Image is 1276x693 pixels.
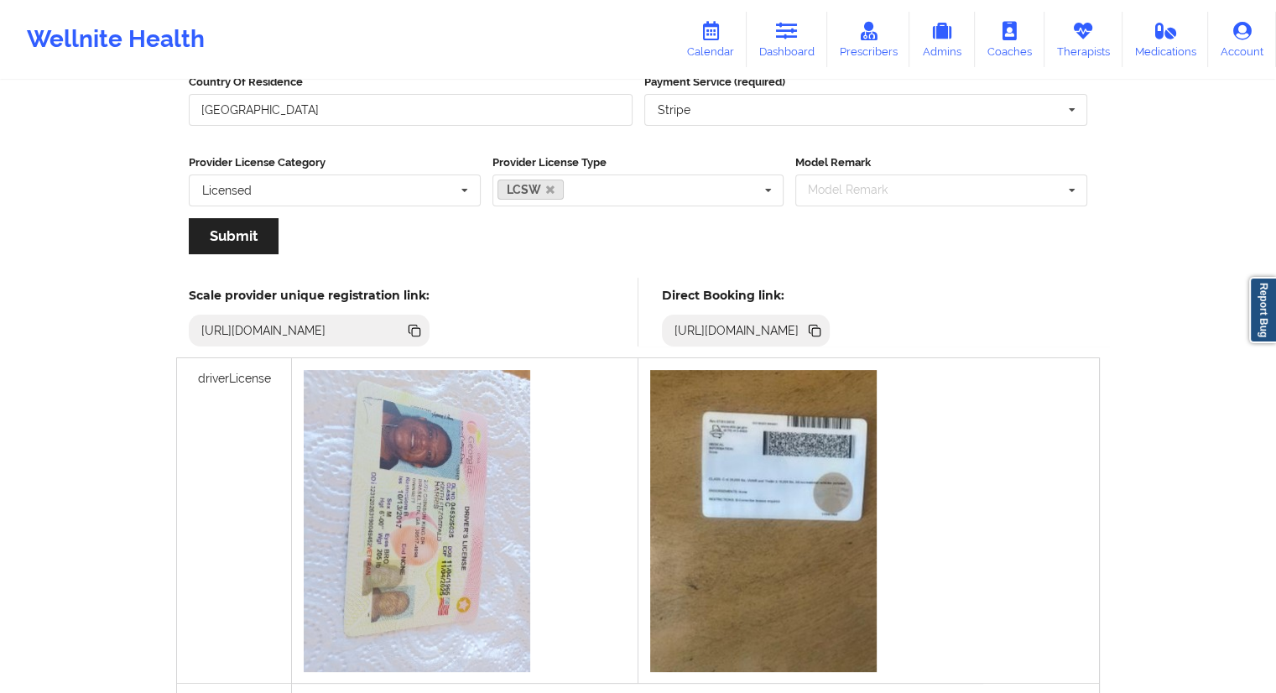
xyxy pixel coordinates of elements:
[650,370,877,672] img: f6b73792-7c4f-41eb-8ba0-fbeda5d6c622_00278d1d-b3c2-4f41-814d-f7ba0c5431b3DL_Back.jpg
[674,12,747,67] a: Calendar
[795,154,1087,171] label: Model Remark
[662,288,831,303] h5: Direct Booking link:
[975,12,1044,67] a: Coaches
[827,12,910,67] a: Prescribers
[1208,12,1276,67] a: Account
[644,74,1088,91] label: Payment Service (required)
[177,358,292,684] div: driverLicense
[909,12,975,67] a: Admins
[668,322,806,339] div: [URL][DOMAIN_NAME]
[189,154,481,171] label: Provider License Category
[195,322,333,339] div: [URL][DOMAIN_NAME]
[189,288,430,303] h5: Scale provider unique registration link:
[1249,277,1276,343] a: Report Bug
[747,12,827,67] a: Dashboard
[658,104,690,116] div: Stripe
[189,74,633,91] label: Country Of Residence
[492,154,784,171] label: Provider License Type
[497,180,565,200] a: LCSW
[804,180,912,200] div: Model Remark
[189,218,279,254] button: Submit
[1122,12,1209,67] a: Medications
[202,185,252,196] div: Licensed
[1044,12,1122,67] a: Therapists
[304,370,530,672] img: 52981b0e-7f10-4d54-b389-f14101657817_c17aee81-1c5f-4188-b3ae-a296487ab34dDL_Card.jpg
